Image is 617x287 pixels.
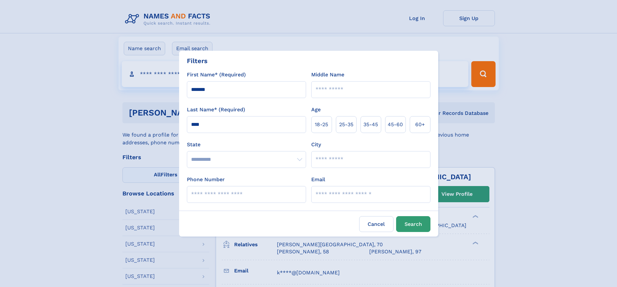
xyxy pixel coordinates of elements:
span: 35‑45 [363,121,378,128]
label: Email [311,176,325,183]
span: 18‑25 [315,121,328,128]
span: 45‑60 [388,121,403,128]
span: 60+ [415,121,425,128]
label: Age [311,106,321,114]
label: Last Name* (Required) [187,106,245,114]
span: 25‑35 [339,121,353,128]
label: Phone Number [187,176,225,183]
label: City [311,141,321,149]
div: Filters [187,56,208,66]
label: First Name* (Required) [187,71,246,79]
button: Search [396,216,430,232]
label: Middle Name [311,71,344,79]
label: State [187,141,306,149]
label: Cancel [359,216,394,232]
